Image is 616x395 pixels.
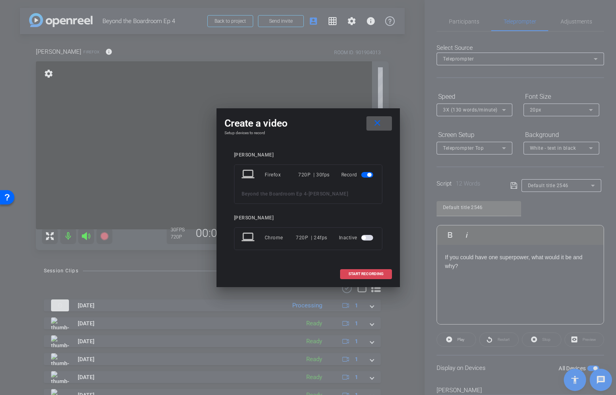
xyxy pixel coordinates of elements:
[224,131,392,135] h4: Setup devices to record
[298,168,330,182] div: 720P | 30fps
[348,272,384,276] span: START RECORDING
[265,231,296,245] div: Chrome
[234,152,382,158] div: [PERSON_NAME]
[242,231,256,245] mat-icon: laptop
[242,191,307,197] span: Beyond the Boardroom Ep 4
[224,116,392,131] div: Create a video
[309,191,348,197] span: [PERSON_NAME]
[307,191,309,197] span: -
[296,231,327,245] div: 720P | 24fps
[341,168,375,182] div: Record
[339,231,375,245] div: Inactive
[265,168,299,182] div: Firefox
[372,118,382,128] mat-icon: close
[234,215,382,221] div: [PERSON_NAME]
[340,269,392,279] button: START RECORDING
[242,168,256,182] mat-icon: laptop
